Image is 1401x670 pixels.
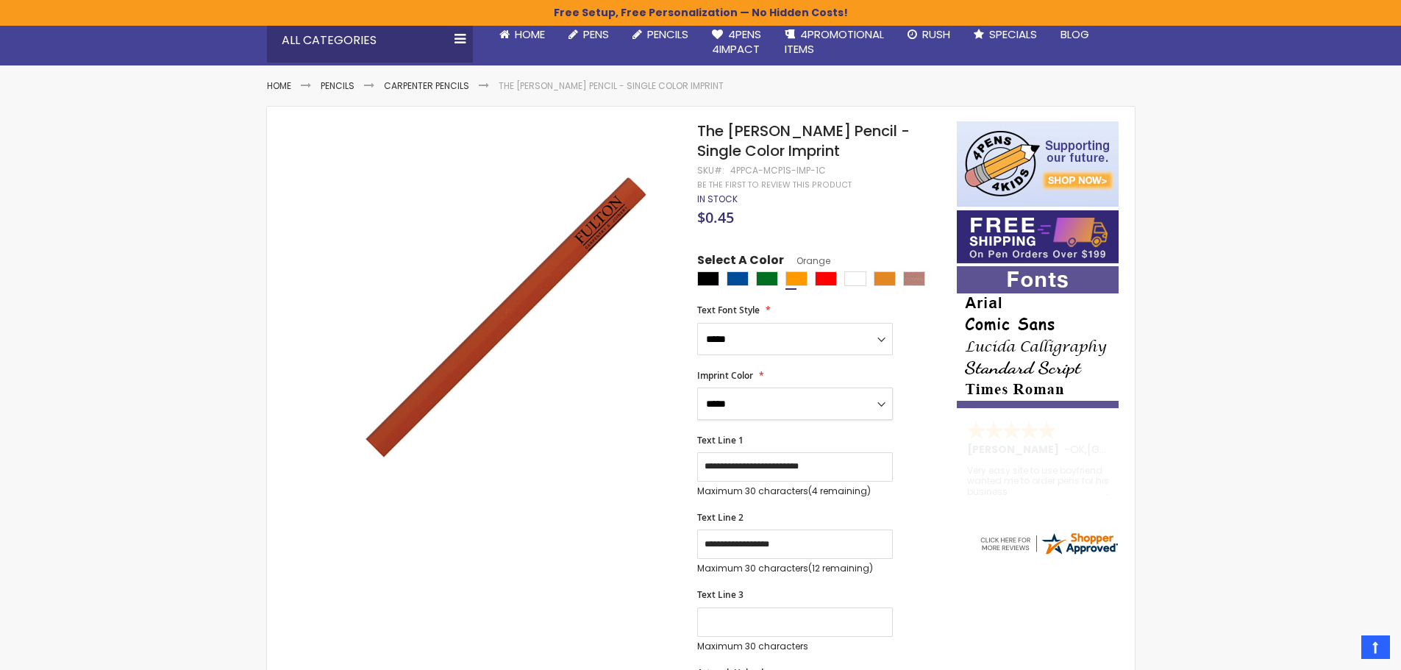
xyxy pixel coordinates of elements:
[697,485,893,497] p: Maximum 30 characters
[896,18,962,51] a: Rush
[808,485,871,497] span: (4 remaining)
[697,588,744,601] span: Text Line 3
[697,271,719,286] div: Black
[978,530,1119,557] img: 4pens.com widget logo
[697,121,910,161] span: The [PERSON_NAME] Pencil - Single Color Imprint
[815,271,837,286] div: Red
[267,79,291,92] a: Home
[697,511,744,524] span: Text Line 2
[989,26,1037,42] span: Specials
[697,164,724,177] strong: SKU
[978,547,1119,560] a: 4pens.com certificate URL
[922,26,950,42] span: Rush
[957,266,1119,408] img: font-personalization-examples
[903,271,925,286] div: Natural
[727,271,749,286] div: Dark Blue
[874,271,896,286] div: School Bus Yellow
[967,466,1110,497] div: Very easy site to use boyfriend wanted me to order pens for his business
[697,193,738,205] div: Availability
[697,563,893,574] p: Maximum 30 characters
[557,18,621,51] a: Pens
[784,254,830,267] span: Orange
[844,271,866,286] div: White
[697,179,852,190] a: Be the first to review this product
[515,26,545,42] span: Home
[1064,442,1195,457] span: - ,
[1087,442,1195,457] span: [GEOGRAPHIC_DATA]
[621,18,700,51] a: Pencils
[384,79,469,92] a: Carpenter Pencils
[1049,18,1101,51] a: Blog
[697,641,893,652] p: Maximum 30 characters
[962,18,1049,51] a: Specials
[647,26,688,42] span: Pencils
[712,26,761,57] span: 4Pens 4impact
[957,210,1119,263] img: Free shipping on orders over $199
[730,165,826,177] div: 4PPCA-MCP1S-IMP-1C
[785,26,884,57] span: 4PROMOTIONAL ITEMS
[773,18,896,66] a: 4PROMOTIONALITEMS
[342,143,678,479] img: 4p-the-carpenter-pencil-orange.jpg
[321,79,354,92] a: Pencils
[697,434,744,446] span: Text Line 1
[967,442,1064,457] span: [PERSON_NAME]
[697,207,734,227] span: $0.45
[697,193,738,205] span: In stock
[700,18,773,66] a: 4Pens4impact
[697,304,760,316] span: Text Font Style
[785,271,808,286] div: Orange
[488,18,557,51] a: Home
[957,121,1119,207] img: 4pens 4 kids
[499,80,724,92] li: The [PERSON_NAME] Pencil - Single Color Imprint
[1060,26,1089,42] span: Blog
[697,252,784,272] span: Select A Color
[808,562,873,574] span: (12 remaining)
[1280,630,1401,670] iframe: Google Customer Reviews
[756,271,778,286] div: Green
[267,18,473,63] div: All Categories
[697,369,753,382] span: Imprint Color
[1070,442,1085,457] span: OK
[583,26,609,42] span: Pens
